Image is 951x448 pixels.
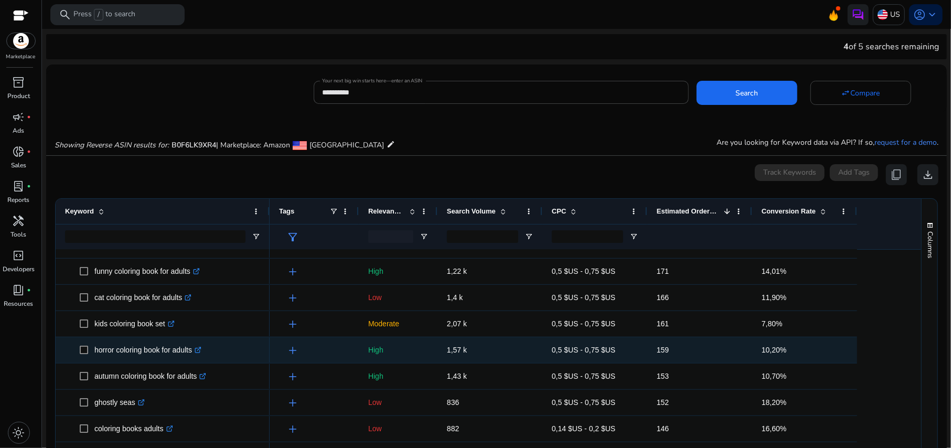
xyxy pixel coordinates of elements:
button: Open Filter Menu [525,232,533,241]
p: funny coloring book for adults [94,261,200,282]
span: 1,22 k [447,267,467,275]
span: 153 [657,372,669,380]
span: account_circle [913,8,926,21]
button: Search [697,81,797,105]
span: 0,5 $US - 0,75 $US [552,267,615,275]
span: 0,5 $US - 0,75 $US [552,293,615,302]
span: inventory_2 [13,76,25,89]
span: donut_small [13,145,25,158]
span: 171 [657,267,669,275]
input: Keyword Filter Input [65,230,245,243]
span: CPC [552,207,566,215]
span: add [286,239,299,252]
span: add [286,318,299,330]
p: Marketplace [6,53,36,61]
span: add [286,292,299,304]
a: request for a demo [874,137,937,147]
p: Press to search [73,9,135,20]
span: | Marketplace: Amazon [216,140,290,150]
p: Developers [3,264,35,274]
span: 16,60% [762,424,786,433]
p: Moderate [368,313,428,335]
span: 836 [447,398,459,407]
span: 152 [657,398,669,407]
span: add [286,344,299,357]
p: autumn coloring book for adults [94,366,206,387]
p: Sales [11,161,26,170]
span: 166 [657,293,669,302]
p: coloring books adults [94,418,173,440]
span: 0,5 $US - 0,75 $US [552,372,615,380]
p: Low [368,418,428,440]
p: High [368,366,428,387]
p: horror coloring book for adults [94,339,201,361]
span: 7,80% [762,319,783,328]
button: Compare [810,81,911,105]
span: / [94,9,103,20]
p: Product [7,91,30,101]
p: cat coloring book for adults [94,287,191,308]
button: download [917,164,938,185]
p: Reports [8,195,30,205]
p: US [890,5,900,24]
span: 10,70% [762,372,786,380]
span: campaign [13,111,25,123]
button: Open Filter Menu [629,232,638,241]
input: CPC Filter Input [552,230,623,243]
p: Low [368,287,428,308]
p: High [368,261,428,282]
button: Open Filter Menu [420,232,428,241]
span: fiber_manual_record [27,184,31,188]
span: 4 [843,41,849,52]
span: [GEOGRAPHIC_DATA] [309,140,384,150]
span: 146 [657,424,669,433]
span: 0,5 $US - 0,75 $US [552,346,615,354]
span: fiber_manual_record [27,150,31,154]
mat-icon: edit [387,138,395,151]
span: download [922,168,934,181]
span: 11,90% [762,293,786,302]
span: fiber_manual_record [27,115,31,119]
input: Search Volume Filter Input [447,230,518,243]
span: 0,5 $US - 0,75 $US [552,319,615,328]
span: handyman [13,215,25,227]
span: 14,01% [762,267,786,275]
span: search [59,8,71,21]
span: Relevance Score [368,207,405,215]
button: Open Filter Menu [252,232,260,241]
span: add [286,397,299,409]
span: light_mode [13,426,25,439]
mat-label: Your next big win starts here—enter an ASIN [322,77,422,84]
span: keyboard_arrow_down [926,8,938,21]
span: book_4 [13,284,25,296]
span: lab_profile [13,180,25,193]
span: Columns [925,231,935,258]
img: us.svg [878,9,888,20]
span: Compare [851,88,880,99]
span: filter_alt [286,231,299,243]
i: Showing Reverse ASIN results for: [55,140,169,150]
p: Resources [4,299,34,308]
span: 2,07 k [447,319,467,328]
p: High [368,339,428,361]
div: of 5 searches remaining [843,40,939,53]
span: 1,43 k [447,372,467,380]
p: Low [368,392,428,413]
span: fiber_manual_record [27,288,31,292]
span: add [286,370,299,383]
p: kids coloring book set [94,313,175,335]
span: 161 [657,319,669,328]
span: 159 [657,346,669,354]
p: Are you looking for Keyword data via API? If so, . [717,137,938,148]
span: add [286,423,299,435]
p: ghostly seas [94,392,145,413]
span: 10,20% [762,346,786,354]
span: 1,57 k [447,346,467,354]
span: add [286,265,299,278]
span: Conversion Rate [762,207,816,215]
span: B0F6LK9XR4 [172,140,216,150]
span: Estimated Orders/Month [657,207,720,215]
span: 0,14 $US - 0,2 $US [552,424,615,433]
span: code_blocks [13,249,25,262]
span: 1,4 k [447,293,463,302]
